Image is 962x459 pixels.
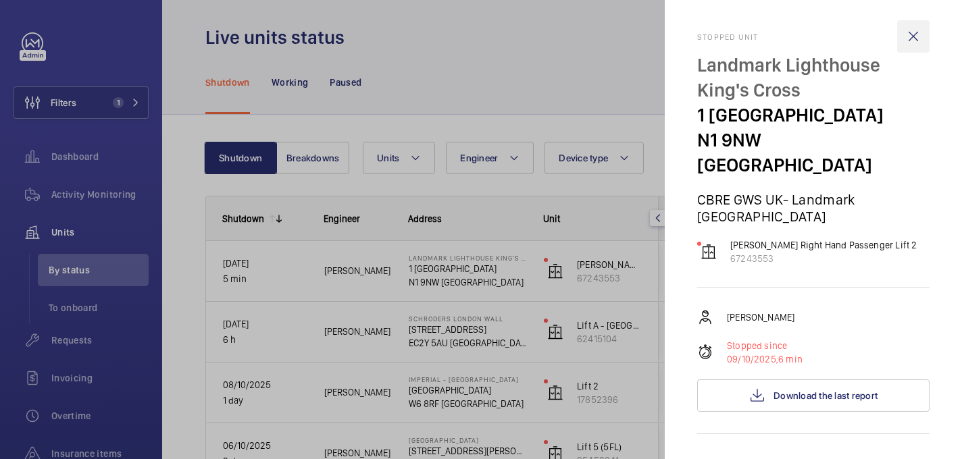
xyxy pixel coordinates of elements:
button: Download the last report [697,379,930,412]
p: 6 min [727,352,803,366]
p: N1 9NW [GEOGRAPHIC_DATA] [697,128,930,178]
p: 67243553 [730,252,917,265]
p: Stopped since [727,339,803,352]
p: 1 [GEOGRAPHIC_DATA] [697,103,930,128]
p: [PERSON_NAME] [727,310,794,324]
p: CBRE GWS UK- Landmark [GEOGRAPHIC_DATA] [697,191,930,225]
span: Download the last report [774,390,878,401]
p: Landmark Lighthouse King's Cross [697,53,930,103]
img: elevator.svg [701,244,717,260]
span: 09/10/2025, [727,354,778,364]
h2: Stopped unit [697,32,930,42]
p: [PERSON_NAME] Right Hand Passenger Lift 2 [730,238,917,252]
